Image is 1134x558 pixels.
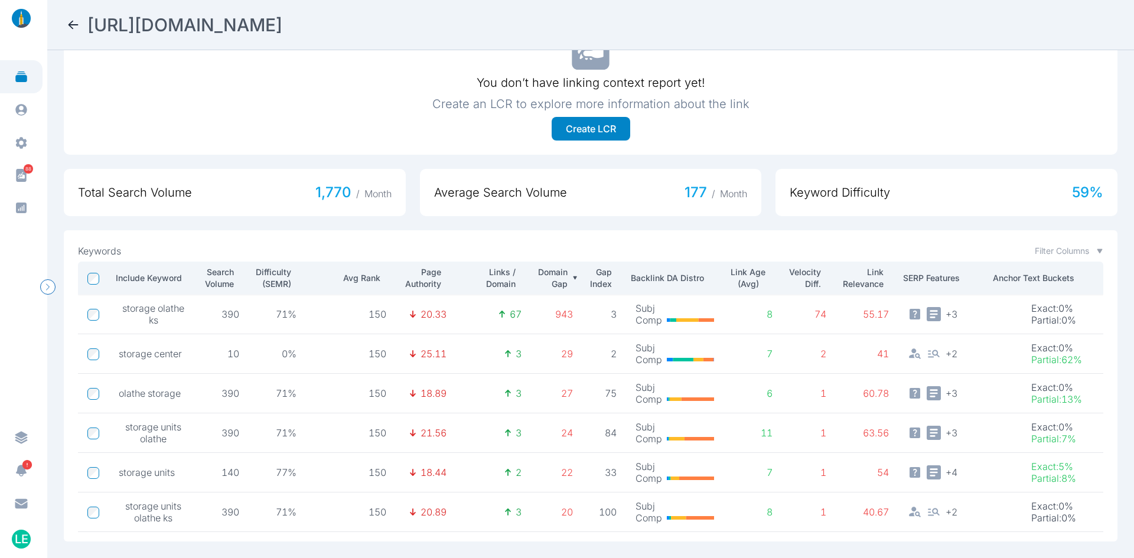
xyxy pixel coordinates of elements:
[636,472,662,484] p: Comp
[636,302,662,314] p: Subj
[791,466,826,478] p: 1
[1031,302,1076,314] p: Exact : 0%
[356,188,360,200] span: /
[552,117,630,141] button: Create LCR
[540,466,573,478] p: 22
[207,427,239,439] p: 390
[734,348,772,360] p: 7
[540,348,573,360] p: 29
[253,266,291,290] p: Difficulty (SEMR)
[421,506,447,518] p: 20.89
[421,427,447,439] p: 21.56
[791,348,826,360] p: 2
[315,506,386,518] p: 150
[207,506,239,518] p: 390
[720,188,747,200] span: Month
[315,466,386,478] p: 150
[636,354,662,366] p: Comp
[845,308,889,320] p: 55.17
[636,421,662,433] p: Subj
[7,9,35,28] img: linklaunch_small.2ae18699.png
[78,245,121,257] p: Keywords
[536,266,568,290] p: Domain Gap
[840,266,884,290] p: Link Relevance
[636,393,662,405] p: Comp
[315,348,386,360] p: 150
[845,387,889,399] p: 60.78
[207,387,239,399] p: 390
[258,348,296,360] p: 0%
[311,272,380,284] p: Avg Rank
[712,188,715,200] span: /
[78,184,192,201] span: Total Search Volume
[400,266,441,290] p: Page Authority
[946,307,957,320] span: + 3
[1031,381,1082,393] p: Exact : 0%
[207,348,239,360] p: 10
[516,506,522,518] p: 3
[592,427,617,439] p: 84
[946,386,957,399] span: + 3
[1031,421,1076,433] p: Exact : 0%
[636,500,662,512] p: Subj
[461,266,516,290] p: Links / Domain
[516,387,522,399] p: 3
[315,183,392,202] span: 1,770
[114,272,183,284] p: Include Keyword
[516,427,522,439] p: 3
[790,184,890,201] span: Keyword Difficulty
[1031,314,1076,326] p: Partial : 0%
[734,466,772,478] p: 7
[845,427,889,439] p: 63.56
[631,272,720,284] p: Backlink DA Distro
[791,387,826,399] p: 1
[636,512,662,524] p: Comp
[421,308,447,320] p: 20.33
[636,381,662,393] p: Subj
[636,433,662,445] p: Comp
[87,14,282,35] h2: https://justselfstorage.com/self-storage-units/ks/olathe
[845,506,889,518] p: 40.67
[791,427,826,439] p: 1
[258,308,296,320] p: 71%
[1031,393,1082,405] p: Partial : 13%
[207,466,239,478] p: 140
[1035,245,1103,257] button: Filter Columns
[119,421,188,445] span: storage units olathe
[1031,342,1082,354] p: Exact : 0%
[636,314,662,326] p: Comp
[1031,500,1076,512] p: Exact : 0%
[207,308,239,320] p: 390
[592,387,617,399] p: 75
[540,387,573,399] p: 27
[315,308,386,320] p: 150
[636,461,662,472] p: Subj
[1031,472,1076,484] p: Partial : 8%
[587,266,611,290] p: Gap Index
[734,308,772,320] p: 8
[119,302,188,326] span: storage olathe ks
[1031,461,1076,472] p: Exact : 5%
[540,427,573,439] p: 24
[510,308,522,320] p: 67
[1031,512,1076,524] p: Partial : 0%
[119,500,188,524] span: storage units olathe ks
[791,308,826,320] p: 74
[592,308,617,320] p: 3
[1031,354,1082,366] p: Partial : 62%
[119,348,182,360] span: storage center
[845,348,889,360] p: 41
[729,266,767,290] p: Link Age (Avg)
[903,272,983,284] p: SERP Features
[540,506,573,518] p: 20
[364,188,392,200] span: Month
[434,184,567,201] span: Average Search Volume
[258,506,296,518] p: 71%
[787,266,821,290] p: Velocity Diff.
[946,465,957,478] span: + 4
[258,427,296,439] p: 71%
[592,348,617,360] p: 2
[24,164,33,174] span: 88
[1072,183,1103,202] span: 59 %
[685,183,747,202] span: 177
